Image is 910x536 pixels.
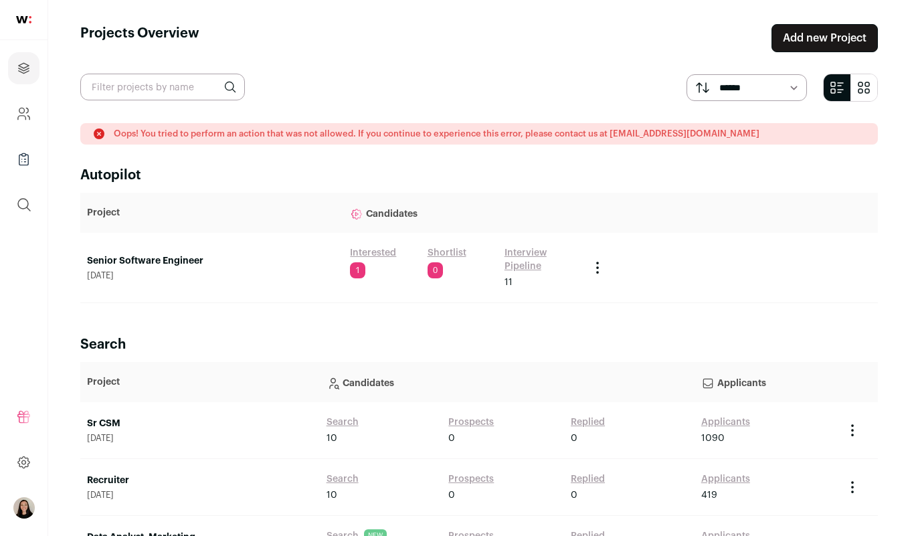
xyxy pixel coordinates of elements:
img: wellfound-shorthand-0d5821cbd27db2630d0214b213865d53afaa358527fdda9d0ea32b1df1b89c2c.svg [16,16,31,23]
span: 0 [448,432,455,445]
a: Sr CSM [87,417,313,430]
button: Project Actions [589,260,606,276]
h2: Search [80,335,878,354]
span: 1090 [701,432,725,445]
p: Project [87,375,313,389]
span: 10 [327,432,337,445]
span: 0 [448,488,455,502]
a: Senior Software Engineer [87,254,337,268]
a: Projects [8,52,39,84]
a: Shortlist [428,246,466,260]
span: 0 [571,432,577,445]
span: [DATE] [87,490,313,501]
img: 14337076-medium_jpg [13,497,35,519]
a: Applicants [701,416,750,429]
p: Project [87,206,337,219]
a: Prospects [448,472,494,486]
a: Search [327,416,359,429]
a: Recruiter [87,474,313,487]
button: Project Actions [844,479,860,495]
span: 10 [327,488,337,502]
h2: Autopilot [80,166,878,185]
a: Interview Pipeline [505,246,576,273]
span: [DATE] [87,270,337,281]
span: 11 [505,276,513,289]
a: Applicants [701,472,750,486]
button: Project Actions [844,422,860,438]
a: Replied [571,416,605,429]
input: Filter projects by name [80,74,245,100]
span: 0 [571,488,577,502]
button: Open dropdown [13,497,35,519]
a: Prospects [448,416,494,429]
p: Candidates [350,199,576,226]
a: Replied [571,472,605,486]
a: Search [327,472,359,486]
p: Applicants [701,369,831,395]
span: 0 [428,262,443,278]
a: Company and ATS Settings [8,98,39,130]
h1: Projects Overview [80,24,199,52]
span: [DATE] [87,433,313,444]
p: Candidates [327,369,688,395]
a: Company Lists [8,143,39,175]
span: 419 [701,488,717,502]
a: Add new Project [771,24,878,52]
a: Interested [350,246,396,260]
p: Oops! You tried to perform an action that was not allowed. If you continue to experience this err... [114,128,759,139]
span: 1 [350,262,365,278]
